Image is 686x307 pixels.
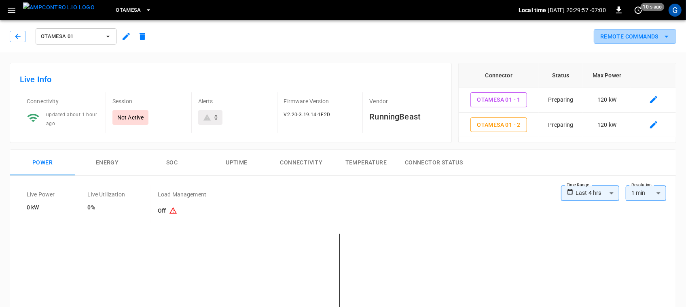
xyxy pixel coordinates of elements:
[166,203,180,219] button: Existing capacity schedules won’t take effect because Load Management is turned off. To activate ...
[459,63,676,137] table: connector table
[539,113,583,138] td: Preparing
[459,63,539,87] th: Connector
[140,150,204,176] button: SOC
[626,185,666,201] div: 1 min
[539,63,583,87] th: Status
[88,190,125,198] p: Live Utilization
[158,203,206,219] h6: Off
[112,2,155,18] button: OtaMesa
[567,182,589,188] label: Time Range
[539,87,583,113] td: Preparing
[75,150,140,176] button: Energy
[576,185,619,201] div: Last 4 hrs
[369,110,442,123] h6: RunningBeast
[36,28,116,45] button: OtaMesa 01
[41,32,101,41] span: OtaMesa 01
[198,97,271,105] p: Alerts
[334,150,398,176] button: Temperature
[583,113,631,138] td: 120 kW
[398,150,469,176] button: Connector Status
[369,97,442,105] p: Vendor
[631,182,652,188] label: Resolution
[470,92,527,107] button: OtaMesa 01 - 1
[284,112,330,117] span: V2.20-3.19.14-1E2D
[20,73,442,86] h6: Live Info
[269,150,334,176] button: Connectivity
[641,3,665,11] span: 10 s ago
[594,29,676,44] div: remote commands options
[158,190,206,198] p: Load Management
[632,4,645,17] button: set refresh interval
[88,203,125,212] h6: 0%
[23,2,95,13] img: ampcontrol.io logo
[519,6,546,14] p: Local time
[583,63,631,87] th: Max Power
[46,112,97,126] span: updated about 1 hour ago
[548,6,606,14] p: [DATE] 20:29:57 -07:00
[284,97,356,105] p: Firmware Version
[116,6,141,15] span: OtaMesa
[594,29,676,44] button: Remote Commands
[112,97,185,105] p: Session
[27,203,55,212] h6: 0 kW
[583,87,631,113] td: 120 kW
[117,113,144,122] p: Not Active
[470,117,527,132] button: OtaMesa 01 - 2
[27,190,55,198] p: Live Power
[214,113,218,122] div: 0
[669,4,682,17] div: profile-icon
[10,150,75,176] button: Power
[204,150,269,176] button: Uptime
[27,97,99,105] p: Connectivity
